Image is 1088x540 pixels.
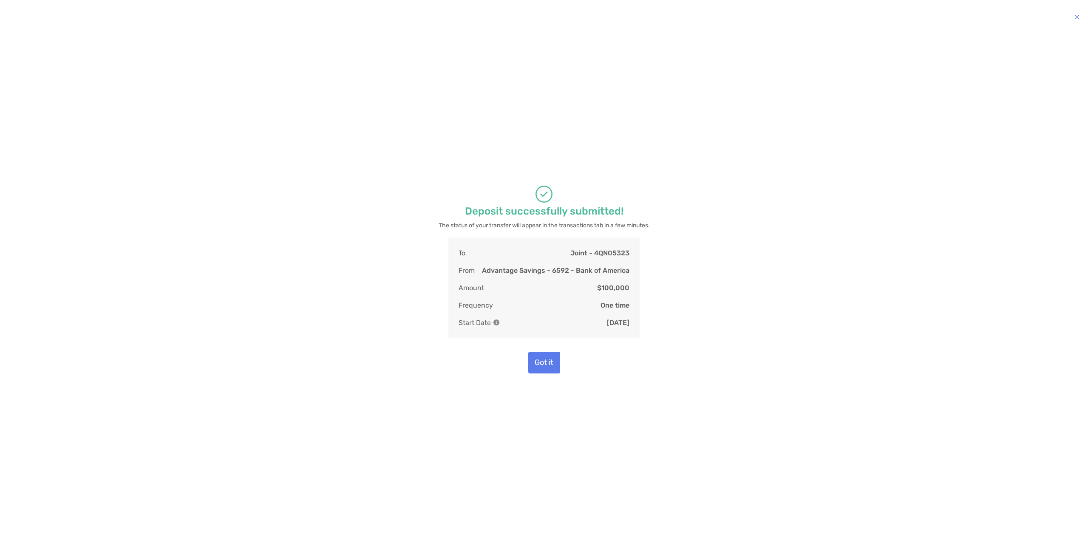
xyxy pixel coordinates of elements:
p: Frequency [459,300,493,311]
p: Amount [459,283,484,293]
p: Joint - 4QN05323 [570,248,629,258]
p: Deposit successfully submitted! [465,206,623,217]
img: Information Icon [493,319,499,325]
p: [DATE] [607,317,629,328]
p: The status of your transfer will appear in the transactions tab in a few minutes. [439,220,650,231]
p: To [459,248,465,258]
p: One time [601,300,629,311]
button: Got it [528,352,560,373]
p: Advantage Savings - 6592 - Bank of America [482,265,629,276]
p: $100,000 [597,283,629,293]
p: Start Date [459,317,499,328]
p: From [459,265,475,276]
